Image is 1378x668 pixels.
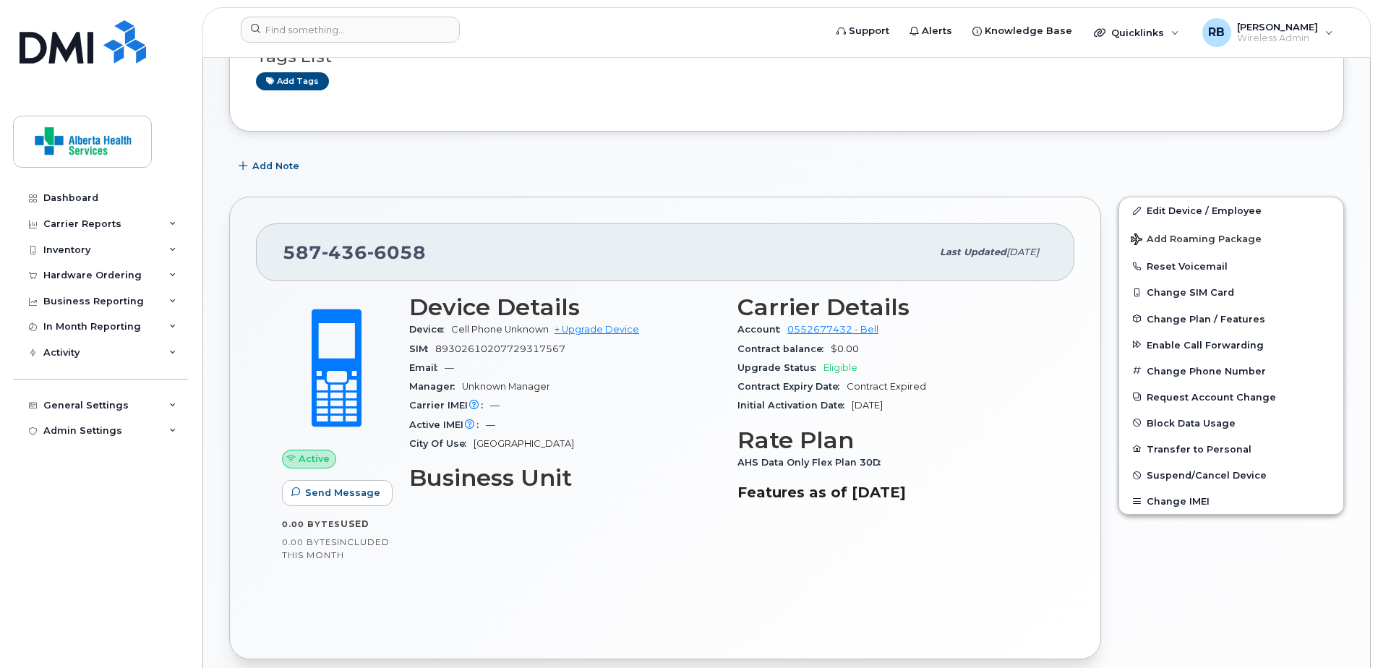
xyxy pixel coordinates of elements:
span: Alerts [922,24,952,38]
span: Active [299,452,330,466]
span: Manager [409,381,462,392]
span: SIM [409,343,435,354]
button: Request Account Change [1119,384,1343,410]
h3: Business Unit [409,465,720,491]
span: Last updated [940,247,1006,257]
span: Knowledge Base [985,24,1072,38]
span: Eligible [823,362,857,373]
span: — [490,400,500,411]
button: Transfer to Personal [1119,436,1343,462]
span: 6058 [367,241,426,263]
a: Support [826,17,899,46]
h3: Rate Plan [737,427,1048,453]
button: Send Message [282,480,393,506]
button: Enable Call Forwarding [1119,332,1343,358]
button: Add Roaming Package [1119,223,1343,253]
div: Quicklinks [1084,18,1189,47]
h3: Tags List [256,48,1317,66]
span: 89302610207729317567 [435,343,565,354]
span: [DATE] [1006,247,1039,257]
button: Change Plan / Features [1119,306,1343,332]
span: Wireless Admin [1237,33,1318,44]
h3: Carrier Details [737,294,1048,320]
span: Add Roaming Package [1131,234,1262,247]
span: Support [849,24,889,38]
span: 587 [283,241,426,263]
button: Change SIM Card [1119,279,1343,305]
span: Add Note [252,159,299,173]
a: Knowledge Base [962,17,1082,46]
span: Suspend/Cancel Device [1147,470,1267,481]
button: Add Note [229,153,312,179]
button: Change IMEI [1119,488,1343,514]
input: Find something... [241,17,460,43]
span: Change Plan / Features [1147,313,1265,324]
button: Change Phone Number [1119,358,1343,384]
button: Suspend/Cancel Device [1119,462,1343,488]
span: 0.00 Bytes [282,537,337,547]
span: Device [409,324,451,335]
span: 436 [322,241,367,263]
span: Account [737,324,787,335]
a: Edit Device / Employee [1119,197,1343,223]
span: Carrier IMEI [409,400,490,411]
span: Quicklinks [1111,27,1164,38]
span: RB [1208,24,1225,41]
span: Enable Call Forwarding [1147,339,1264,350]
span: City Of Use [409,438,474,449]
a: 0552677432 - Bell [787,324,878,335]
span: Email [409,362,445,373]
span: Initial Activation Date [737,400,852,411]
span: Active IMEI [409,419,486,430]
span: Contract Expired [847,381,926,392]
span: — [445,362,454,373]
span: [DATE] [852,400,883,411]
span: Upgrade Status [737,362,823,373]
a: + Upgrade Device [555,324,639,335]
a: Add tags [256,72,329,90]
span: Cell Phone Unknown [451,324,549,335]
button: Block Data Usage [1119,410,1343,436]
h3: Features as of [DATE] [737,484,1048,501]
span: 0.00 Bytes [282,519,341,529]
button: Reset Voicemail [1119,253,1343,279]
div: Ryan Ballesteros [1192,18,1343,47]
span: AHS Data Only Flex Plan 30D [737,457,888,468]
span: [GEOGRAPHIC_DATA] [474,438,574,449]
span: — [486,419,495,430]
h3: Device Details [409,294,720,320]
span: Unknown Manager [462,381,550,392]
span: used [341,518,369,529]
span: $0.00 [831,343,859,354]
a: Alerts [899,17,962,46]
span: [PERSON_NAME] [1237,21,1318,33]
span: Contract Expiry Date [737,381,847,392]
span: Contract balance [737,343,831,354]
span: Send Message [305,486,380,500]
